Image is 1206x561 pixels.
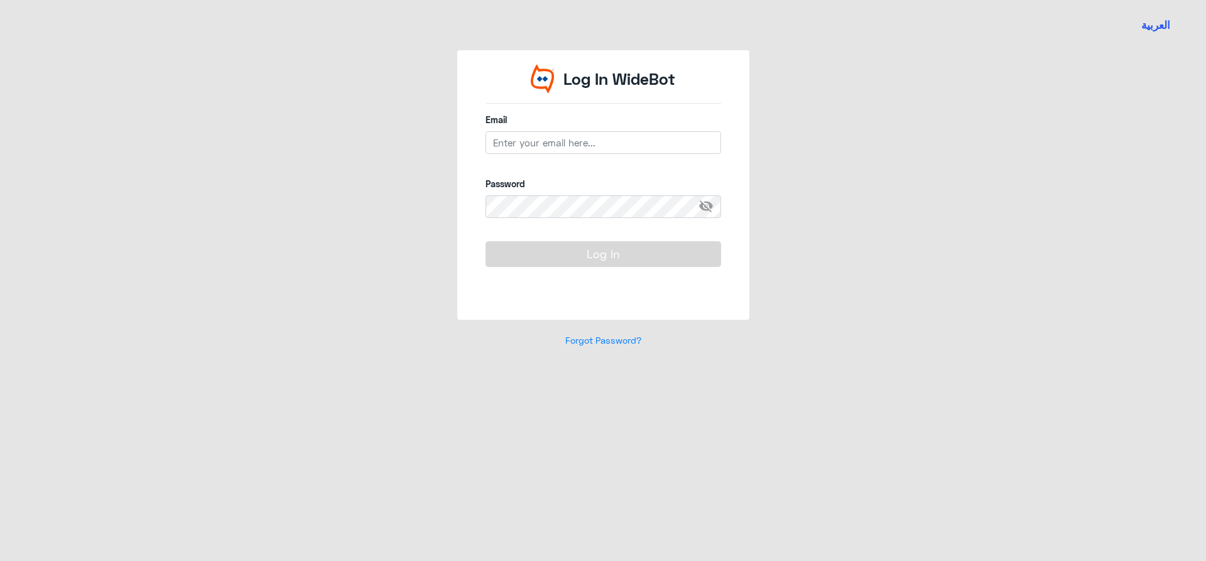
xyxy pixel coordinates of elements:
[486,241,721,266] button: Log In
[486,113,721,126] label: Email
[1134,9,1178,41] a: Switch language
[486,131,721,154] input: Enter your email here...
[563,67,675,91] p: Log In WideBot
[486,177,721,190] label: Password
[1141,18,1170,33] button: العربية
[531,64,555,94] img: Widebot Logo
[698,195,721,218] span: visibility_off
[565,335,641,346] a: Forgot Password?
